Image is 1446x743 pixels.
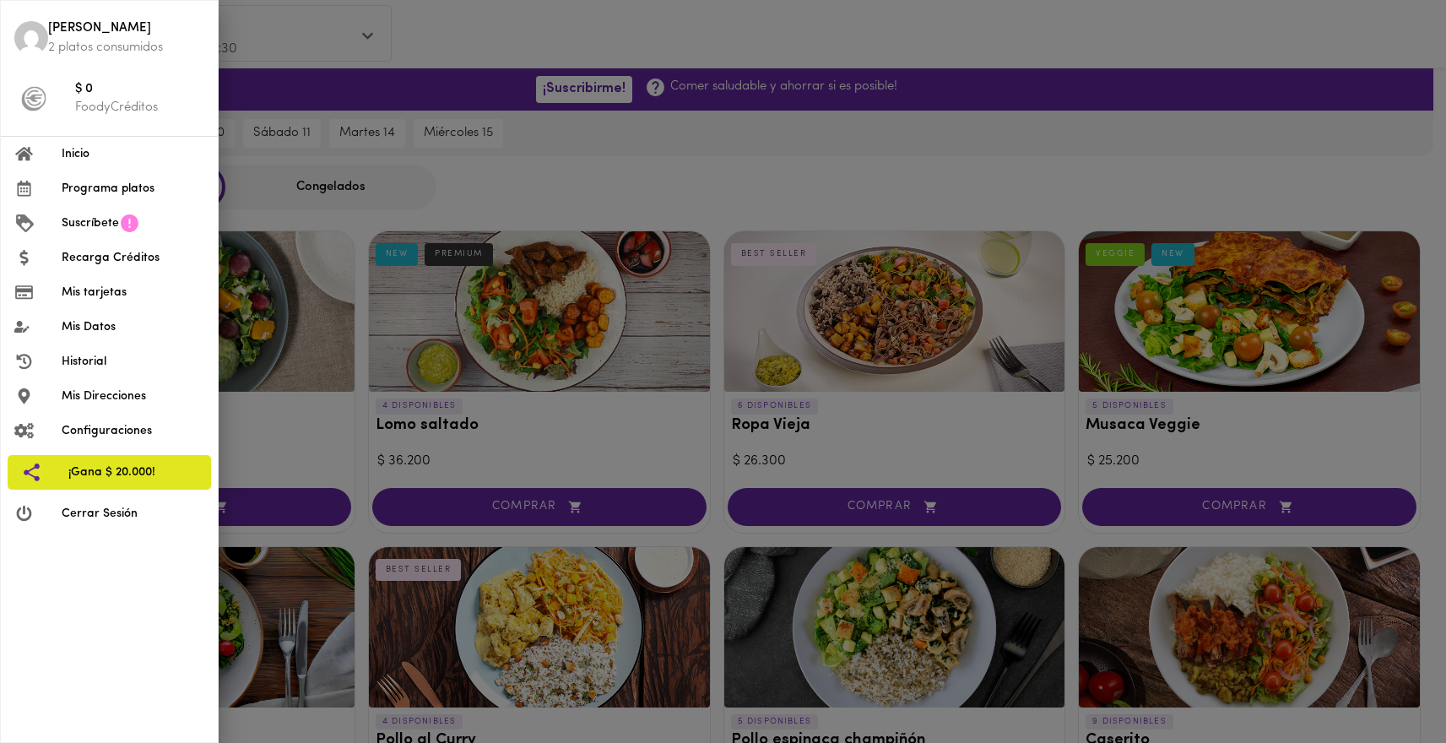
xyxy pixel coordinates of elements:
span: Mis Datos [62,318,204,336]
span: Cerrar Sesión [62,505,204,523]
span: [PERSON_NAME] [48,19,204,39]
span: Inicio [62,145,204,163]
p: 2 platos consumidos [48,39,204,57]
span: Mis Direcciones [62,388,204,405]
p: FoodyCréditos [75,99,204,117]
span: Configuraciones [62,422,204,440]
img: foody-creditos-black.png [21,86,46,111]
span: Recarga Créditos [62,249,204,267]
span: Programa platos [62,180,204,198]
span: $ 0 [75,80,204,100]
span: Suscríbete [62,214,119,232]
span: Mis tarjetas [62,284,204,301]
img: Felipe [14,21,48,55]
span: Historial [62,353,204,371]
span: ¡Gana $ 20.000! [68,464,198,481]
